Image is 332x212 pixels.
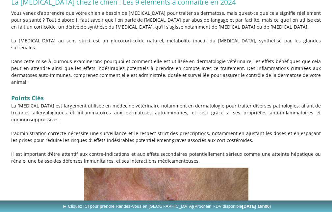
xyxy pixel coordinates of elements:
p: Vous venez d’apprendre que votre chien a besoin de [MEDICAL_DATA] pour traiter sa dermatose, mais... [11,10,321,30]
p: nous examinerons pourquoi et comment elle est utilisée en dermatologie vétérinaire, les effets bé... [11,58,321,85]
p: La [MEDICAL_DATA] est largement utilisée en médecine vétérinaire notamment en dermatologie pour t... [11,102,321,123]
p: La [MEDICAL_DATA] au sens strict est un glucocorticoïde naturel, métabolite inactif du [MEDICAL_D... [11,37,321,51]
span: ► Cliquez ICI pour prendre Rendez-Vous en [GEOGRAPHIC_DATA] [63,204,271,209]
span: (Prochain RDV disponible ) [193,204,271,209]
p: Il est important d’être attentif aux contre-indications et aux effets secondaires potentiellement... [11,151,321,164]
span: Dans cette mise à jour [11,58,62,64]
b: [DATE] 16h00 [242,204,270,209]
strong: Points Clés [11,94,44,102]
p: L’administration correcte nécessite une surveillance et le respect strict des prescriptions, nota... [11,130,321,144]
